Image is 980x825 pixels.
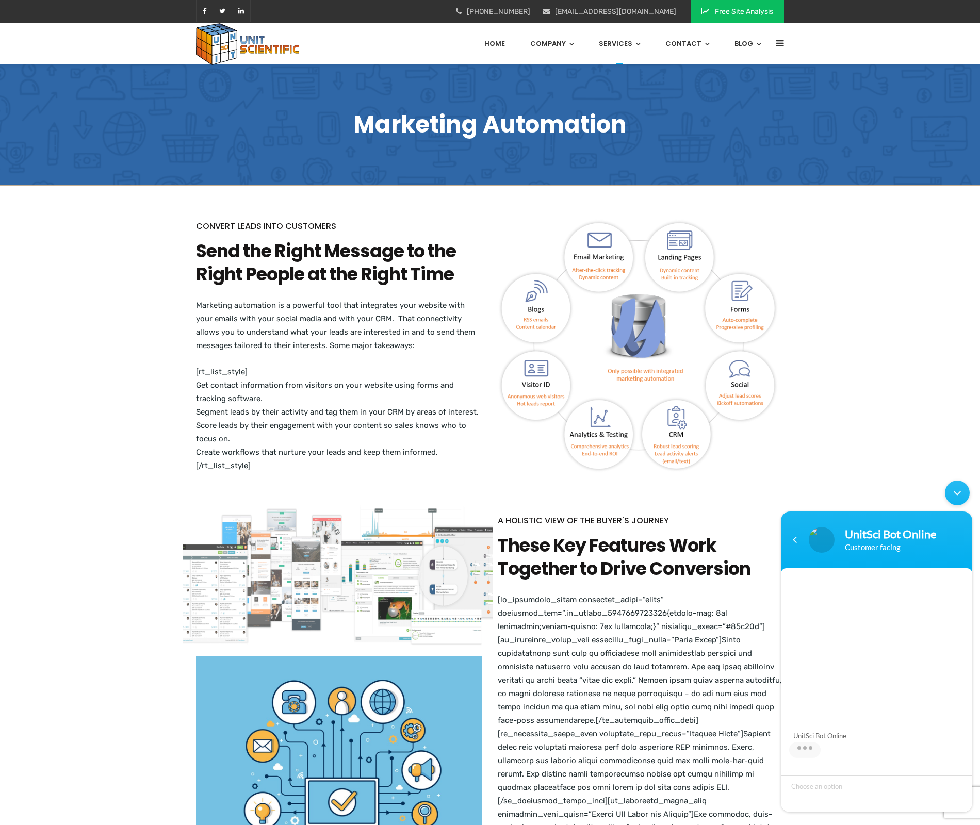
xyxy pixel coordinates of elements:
[599,23,640,64] a: Services
[196,419,482,445] li: Score leads by their engagement with your content so sales knows who to focus on.
[543,5,676,19] li: [EMAIL_ADDRESS][DOMAIN_NAME]
[183,504,493,656] img: Examples of a marketing automation platform
[196,299,482,352] p: Marketing automation is a powerful tool that integrates your website with your emails with your s...
[498,534,784,580] h3: These Key Features Work Together to Drive Conversion
[196,445,482,459] li: Create workflows that nurture your leads and keep them informed.
[530,23,574,64] a: Company
[196,239,482,286] h2: Send the Right Message to the Right People at the Right Time
[196,110,784,139] p: Marketing Automation
[498,219,784,473] img: Marketing automation showing the connection between computers, apps, and emails
[456,5,530,19] li: [PHONE_NUMBER]
[498,514,784,527] h6: A HOLISTIC VIEW OF THE BUYER'S JOURNEY
[776,475,977,817] iframe: SalesIQ Chatwindow
[196,459,482,472] p: [/rt_list_style]
[734,23,761,64] a: Blog
[665,23,709,64] a: Contact
[196,220,482,472] div: [rt_list_style]
[196,378,482,405] li: Get contact information from visitors on your website using forms and tracking software.
[484,23,505,64] a: Home
[196,405,482,419] li: Segment leads by their activity and tag them in your CRM by areas of interest.
[196,220,482,233] h6: CONVERT LEADS INTO CUSTOMERS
